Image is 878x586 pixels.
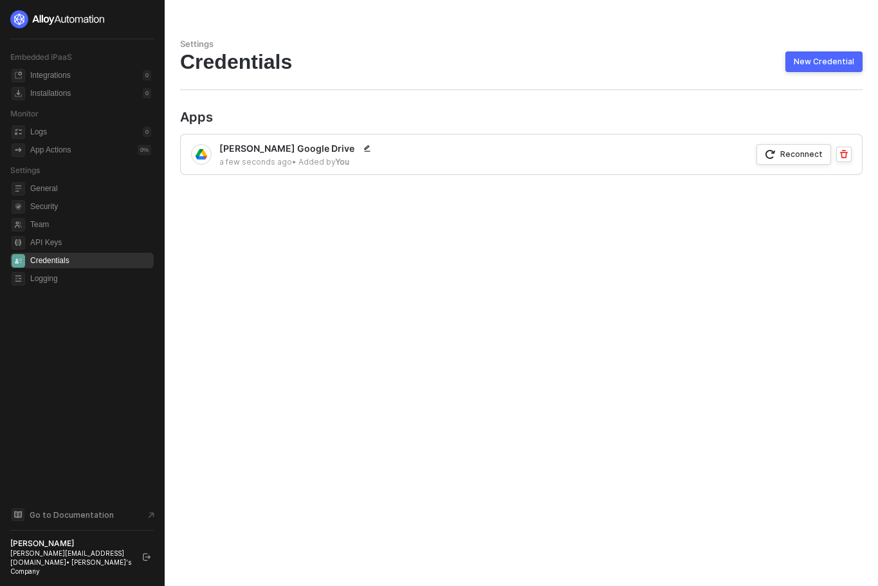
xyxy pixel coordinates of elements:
[30,70,71,81] div: Integrations
[10,10,105,28] img: logo
[143,70,151,80] div: 0
[10,538,131,549] div: [PERSON_NAME]
[145,509,158,522] span: document-arrow
[30,88,71,99] div: Installations
[180,39,863,50] div: Settings
[12,125,25,139] span: icon-logs
[12,69,25,82] span: integrations
[143,127,151,137] div: 0
[10,165,40,175] span: Settings
[219,156,375,167] div: a few seconds ago • Added by
[12,508,24,521] span: documentation
[794,57,854,67] div: New Credential
[30,217,151,232] span: Team
[30,253,151,268] span: Credentials
[12,182,25,196] span: general
[30,145,71,156] div: App Actions
[12,236,25,250] span: api-key
[12,272,25,286] span: logging
[780,149,823,160] div: Reconnect
[196,149,207,160] img: integration-icon
[10,549,131,576] div: [PERSON_NAME][EMAIL_ADDRESS][DOMAIN_NAME] • [PERSON_NAME]'s Company
[30,181,151,196] span: General
[30,199,151,214] span: Security
[756,144,831,165] button: Reconnect
[12,254,25,268] span: credentials
[180,50,863,74] div: Credentials
[12,218,25,232] span: team
[30,127,47,138] div: Logs
[219,141,375,156] div: [PERSON_NAME] Google Drive
[12,200,25,214] span: security
[12,143,25,157] span: icon-app-actions
[10,52,72,62] span: Embedded iPaaS
[12,87,25,100] span: installations
[143,553,151,561] span: logout
[10,109,39,118] span: Monitor
[10,10,154,28] a: logo
[180,111,863,124] div: Apps
[785,51,863,72] button: New Credential
[30,271,151,286] span: Logging
[10,507,154,522] a: Knowledge Base
[143,88,151,98] div: 0
[30,235,151,250] span: API Keys
[138,145,151,155] div: 0 %
[30,509,114,520] span: Go to Documentation
[336,157,349,167] b: You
